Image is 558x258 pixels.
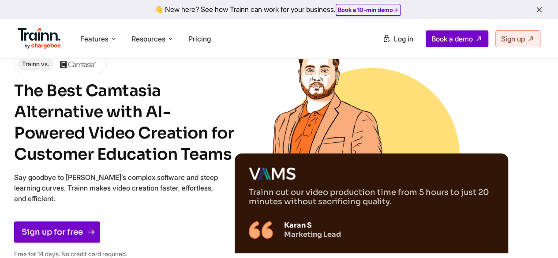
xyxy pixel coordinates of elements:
a: Book a demo [426,30,488,47]
div: 👋 New here? See how Trainn can work for your business. [5,5,553,14]
b: Book a 10-min demo [338,6,393,13]
p: Trainn cut our video production time from 5 hours to just 20 minutes without sacrificing quality. [249,188,494,206]
a: Log in [377,31,419,47]
span: Resources [131,34,165,44]
img: buildops [249,168,296,180]
span: Features [80,34,109,44]
h1: The Best Camtasia Alternative with AI-Powered Video Creation for Customer Education Teams [14,80,235,165]
iframe: Chat Widget [514,216,558,258]
img: testimonial [249,221,273,239]
img: Trainn Logo [18,28,61,49]
img: camtasia [60,60,96,68]
p: Say goodbye to [PERSON_NAME]’s complex software and steep learning curves. Trainn makes video cre... [14,172,226,204]
a: Book a 10-min demo→ [338,6,398,13]
p: Karan S [284,221,341,230]
a: Pricing [188,34,211,43]
span: Trainn vs. [18,58,53,70]
img: sabina dangal [259,28,387,156]
span: Book a demo [431,34,473,43]
p: Marketing Lead [284,230,341,239]
span: Log in [394,34,413,43]
a: Sign up for free [14,221,100,243]
span: Sign up [501,34,525,43]
a: Sign up [495,30,540,47]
